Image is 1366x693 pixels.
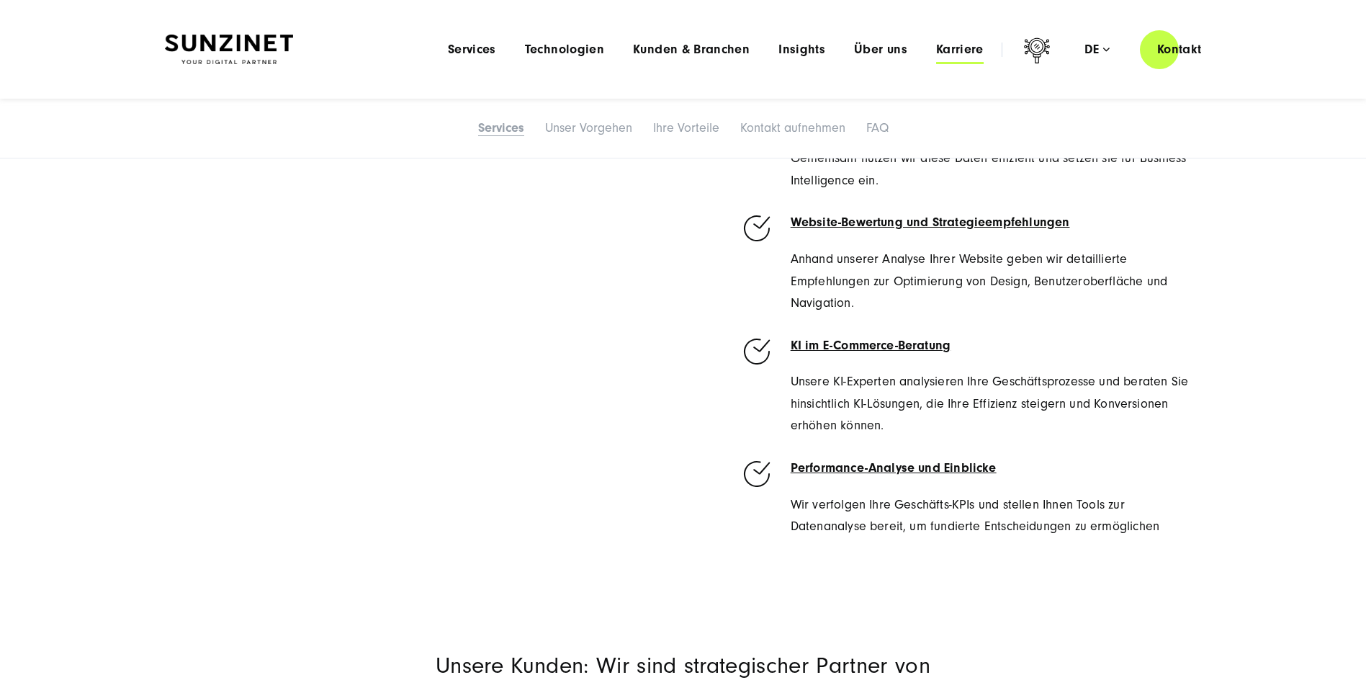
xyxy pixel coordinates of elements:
a: Performance-Analyse und Einblicke [791,460,997,475]
span: Wir verfolgen Ihre Geschäfts-KPIs und stellen Ihnen Tools zur Datenanalyse bereit, um fundierte E... [791,497,1159,535]
a: Karriere [936,43,984,57]
a: Services [448,43,496,57]
a: Insights [778,43,825,57]
span: Mit wachsenden Vertriebskanälen nimmt auch die Datenmenge zu. Gemeinsam nutzen wir diese Daten ef... [791,129,1187,188]
span: Unsere KI-Experten analysieren Ihre Geschäftsprozesse und beraten Sie hinsichtlich KI-Lösungen, d... [791,374,1188,433]
a: FAQ [866,120,889,135]
a: Über uns [854,43,907,57]
a: Website-Bewertung und Strategieempfehlungen [791,215,1070,230]
a: Kontakt aufnehmen [740,120,845,135]
p: Unsere Kunden: Wir sind strategischer Partner von [165,652,1202,679]
a: Services [478,120,524,135]
a: Kontakt [1140,29,1219,70]
a: Technologien [525,43,604,57]
span: Anhand unserer Analyse Ihrer Website geben wir detaillierte Empfehlungen zur Optimierung von Desi... [791,251,1167,310]
div: de [1084,43,1110,57]
img: SUNZINET Full Service Digital Agentur [165,35,293,65]
a: Kunden & Branchen [633,43,750,57]
a: Ihre Vorteile [653,120,719,135]
a: Unser Vorgehen [545,120,632,135]
a: KI im E-Commerce-Beratung [791,338,951,353]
